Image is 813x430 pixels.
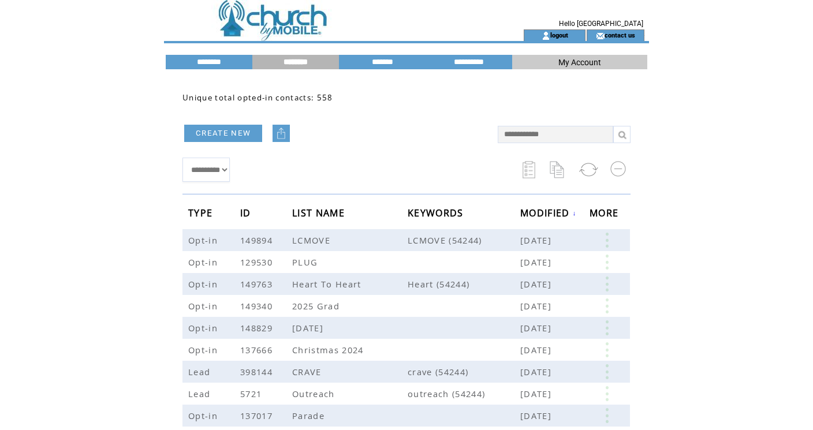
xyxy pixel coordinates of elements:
span: [DATE] [520,234,554,246]
span: Heart (54244) [408,278,520,290]
span: Unique total opted-in contacts: 558 [182,92,333,103]
a: contact us [605,31,635,39]
span: CRAVE [292,366,325,377]
span: MODIFIED [520,204,573,225]
span: Heart To Heart [292,278,364,290]
span: [DATE] [520,410,554,421]
img: account_icon.gif [542,31,550,40]
span: [DATE] [520,388,554,399]
a: TYPE [188,209,215,216]
span: Parade [292,410,327,421]
span: [DATE] [520,278,554,290]
span: [DATE] [520,300,554,312]
span: TYPE [188,204,215,225]
span: outreach (54244) [408,388,520,399]
span: [DATE] [520,344,554,356]
span: ID [240,204,254,225]
span: Opt-in [188,300,221,312]
img: upload.png [275,128,287,139]
span: [DATE] [292,322,326,334]
span: LIST NAME [292,204,348,225]
span: My Account [558,58,601,67]
span: 148829 [240,322,275,334]
span: Opt-in [188,278,221,290]
span: [DATE] [520,256,554,268]
span: [DATE] [520,366,554,377]
span: 5721 [240,388,264,399]
span: Opt-in [188,256,221,268]
a: LIST NAME [292,209,348,216]
span: 149894 [240,234,275,246]
span: 149340 [240,300,275,312]
span: [DATE] [520,322,554,334]
span: PLUG [292,256,320,268]
a: CREATE NEW [184,125,262,142]
span: Christmas 2024 [292,344,367,356]
span: Outreach [292,388,338,399]
a: MODIFIED↓ [520,210,577,216]
span: Opt-in [188,322,221,334]
span: 398144 [240,366,275,377]
a: KEYWORDS [408,209,467,216]
span: Opt-in [188,234,221,246]
span: Opt-in [188,410,221,421]
span: Lead [188,388,213,399]
span: MORE [590,204,621,225]
span: Hello [GEOGRAPHIC_DATA] [559,20,643,28]
span: 2025 Grad [292,300,342,312]
span: LCMOVE (54244) [408,234,520,246]
a: ID [240,209,254,216]
span: 149763 [240,278,275,290]
span: 137666 [240,344,275,356]
span: crave (54244) [408,366,520,377]
span: 129530 [240,256,275,268]
span: 137017 [240,410,275,421]
span: Opt-in [188,344,221,356]
span: Lead [188,366,213,377]
img: contact_us_icon.gif [596,31,605,40]
span: LCMOVE [292,234,333,246]
span: KEYWORDS [408,204,467,225]
a: logout [550,31,568,39]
